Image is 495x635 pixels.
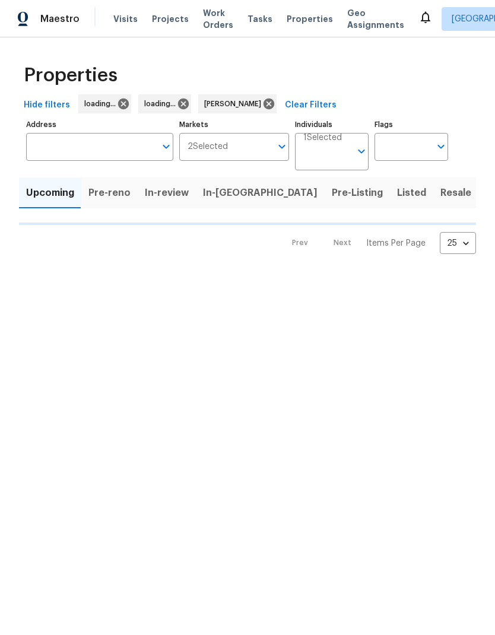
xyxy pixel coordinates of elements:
label: Individuals [295,121,369,128]
span: In-[GEOGRAPHIC_DATA] [203,185,318,201]
button: Open [353,143,370,160]
span: Hide filters [24,98,70,113]
span: Upcoming [26,185,74,201]
button: Clear Filters [280,94,341,116]
span: Visits [113,13,138,25]
div: loading... [78,94,131,113]
span: Listed [397,185,426,201]
span: In-review [145,185,189,201]
span: Tasks [247,15,272,23]
p: Items Per Page [366,237,426,249]
nav: Pagination Navigation [281,232,476,254]
span: Work Orders [203,7,233,31]
div: [PERSON_NAME] [198,94,277,113]
span: loading... [84,98,120,110]
div: loading... [138,94,191,113]
span: [PERSON_NAME] [204,98,266,110]
span: Pre-Listing [332,185,383,201]
label: Address [26,121,173,128]
label: Markets [179,121,290,128]
span: Geo Assignments [347,7,404,31]
span: Properties [24,69,118,81]
button: Open [158,138,174,155]
span: Properties [287,13,333,25]
span: 1 Selected [303,133,342,143]
span: 2 Selected [188,142,228,152]
span: Projects [152,13,189,25]
label: Flags [375,121,448,128]
span: Pre-reno [88,185,131,201]
button: Hide filters [19,94,75,116]
span: Resale [440,185,471,201]
div: 25 [440,228,476,259]
span: Clear Filters [285,98,337,113]
button: Open [274,138,290,155]
span: Maestro [40,13,80,25]
button: Open [433,138,449,155]
span: loading... [144,98,180,110]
